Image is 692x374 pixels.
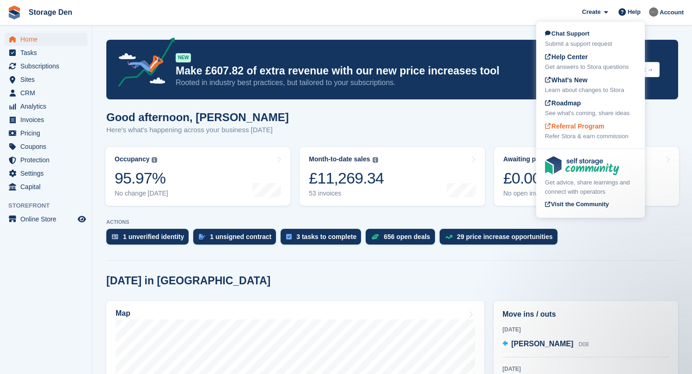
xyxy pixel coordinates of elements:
[457,233,553,240] div: 29 price increase opportunities
[502,309,669,320] h2: Move ins / outs
[5,213,87,226] a: menu
[20,127,76,140] span: Pricing
[511,340,573,348] span: [PERSON_NAME]
[309,155,370,163] div: Month-to-date sales
[502,325,669,334] div: [DATE]
[115,155,149,163] div: Occupancy
[503,190,567,197] div: No open invoices
[115,190,168,197] div: No change [DATE]
[115,169,168,188] div: 95.97%
[502,338,589,350] a: [PERSON_NAME] D08
[628,7,641,17] span: Help
[176,64,597,78] p: Make £607.82 of extra revenue with our new price increases tool
[545,132,636,141] div: Refer Stora & earn commission
[5,86,87,99] a: menu
[5,46,87,59] a: menu
[440,229,562,249] a: 29 price increase opportunities
[545,123,604,130] span: Referral Program
[112,234,118,239] img: verify_identity-adf6edd0f0f0b5bbfe63781bf79b02c33cf7c696d77639b501bdc392416b5a36.svg
[660,8,684,17] span: Account
[545,75,636,95] a: What's New Learn about changes to Stora
[20,167,76,180] span: Settings
[176,78,597,88] p: Rooted in industry best practices, but tailored to your subscriptions.
[296,233,356,240] div: 3 tasks to complete
[8,201,92,210] span: Storefront
[20,100,76,113] span: Analytics
[545,156,636,210] a: Get advice, share learnings and connect with operators Visit the Community
[76,214,87,225] a: Preview store
[25,5,76,20] a: Storage Den
[20,113,76,126] span: Invoices
[545,122,636,141] a: Referral Program Refer Stora & earn commission
[20,140,76,153] span: Coupons
[193,229,281,249] a: 1 unsigned contract
[5,167,87,180] a: menu
[152,157,157,163] img: icon-info-grey-7440780725fd019a000dd9b08b2336e03edf1995a4989e88bcd33f0948082b44.svg
[116,309,130,318] h2: Map
[5,180,87,193] a: menu
[106,275,270,287] h2: [DATE] in [GEOGRAPHIC_DATA]
[20,46,76,59] span: Tasks
[445,235,453,239] img: price_increase_opportunities-93ffe204e8149a01c8c9dc8f82e8f89637d9d84a8eef4429ea346261dce0b2c0.svg
[545,30,589,37] span: Chat Support
[286,234,292,239] img: task-75834270c22a3079a89374b754ae025e5fb1db73e45f91037f5363f120a921f8.svg
[545,39,636,49] div: Submit a support request
[106,219,678,225] p: ACTIONS
[105,147,290,206] a: Occupancy 95.97% No change [DATE]
[503,155,559,163] div: Awaiting payment
[503,169,567,188] div: £0.00
[5,140,87,153] a: menu
[7,6,21,19] img: stora-icon-8386f47178a22dfd0bd8f6a31ec36ba5ce8667c1dd55bd0f319d3a0aa187defe.svg
[106,229,193,249] a: 1 unverified identity
[545,178,636,196] div: Get advice, share learnings and connect with operators
[20,180,76,193] span: Capital
[20,86,76,99] span: CRM
[176,53,191,62] div: NEW
[545,62,636,72] div: Get answers to Stora questions
[545,99,581,107] span: Roadmap
[5,33,87,46] a: menu
[545,52,636,72] a: Help Center Get answers to Stora questions
[110,37,175,90] img: price-adjustments-announcement-icon-8257ccfd72463d97f412b2fc003d46551f7dbcb40ab6d574587a9cd5c0d94...
[502,365,669,373] div: [DATE]
[545,98,636,118] a: Roadmap See what's coming, share ideas
[579,341,589,348] span: D08
[5,100,87,113] a: menu
[545,109,636,118] div: See what's coming, share ideas
[545,53,588,61] span: Help Center
[106,125,289,135] p: Here's what's happening across your business [DATE]
[494,147,679,206] a: Awaiting payment £0.00 No open invoices
[5,153,87,166] a: menu
[5,113,87,126] a: menu
[123,233,184,240] div: 1 unverified identity
[384,233,430,240] div: 656 open deals
[281,229,366,249] a: 3 tasks to complete
[582,7,600,17] span: Create
[20,60,76,73] span: Subscriptions
[20,153,76,166] span: Protection
[20,213,76,226] span: Online Store
[106,111,289,123] h1: Good afternoon, [PERSON_NAME]
[5,127,87,140] a: menu
[20,73,76,86] span: Sites
[545,86,636,95] div: Learn about changes to Stora
[545,156,619,175] img: community-logo-e120dcb29bea30313fccf008a00513ea5fe9ad107b9d62852cae38739ed8438e.svg
[20,33,76,46] span: Home
[366,229,439,249] a: 656 open deals
[371,233,379,240] img: deal-1b604bf984904fb50ccaf53a9ad4b4a5d6e5aea283cecdc64d6e3604feb123c2.svg
[5,60,87,73] a: menu
[199,234,205,239] img: contract_signature_icon-13c848040528278c33f63329250d36e43548de30e8caae1d1a13099fd9432cc5.svg
[649,7,658,17] img: Brian Barbour
[545,201,609,208] span: Visit the Community
[545,76,588,84] span: What's New
[373,157,378,163] img: icon-info-grey-7440780725fd019a000dd9b08b2336e03edf1995a4989e88bcd33f0948082b44.svg
[210,233,271,240] div: 1 unsigned contract
[309,169,384,188] div: £11,269.34
[309,190,384,197] div: 53 invoices
[300,147,484,206] a: Month-to-date sales £11,269.34 53 invoices
[5,73,87,86] a: menu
